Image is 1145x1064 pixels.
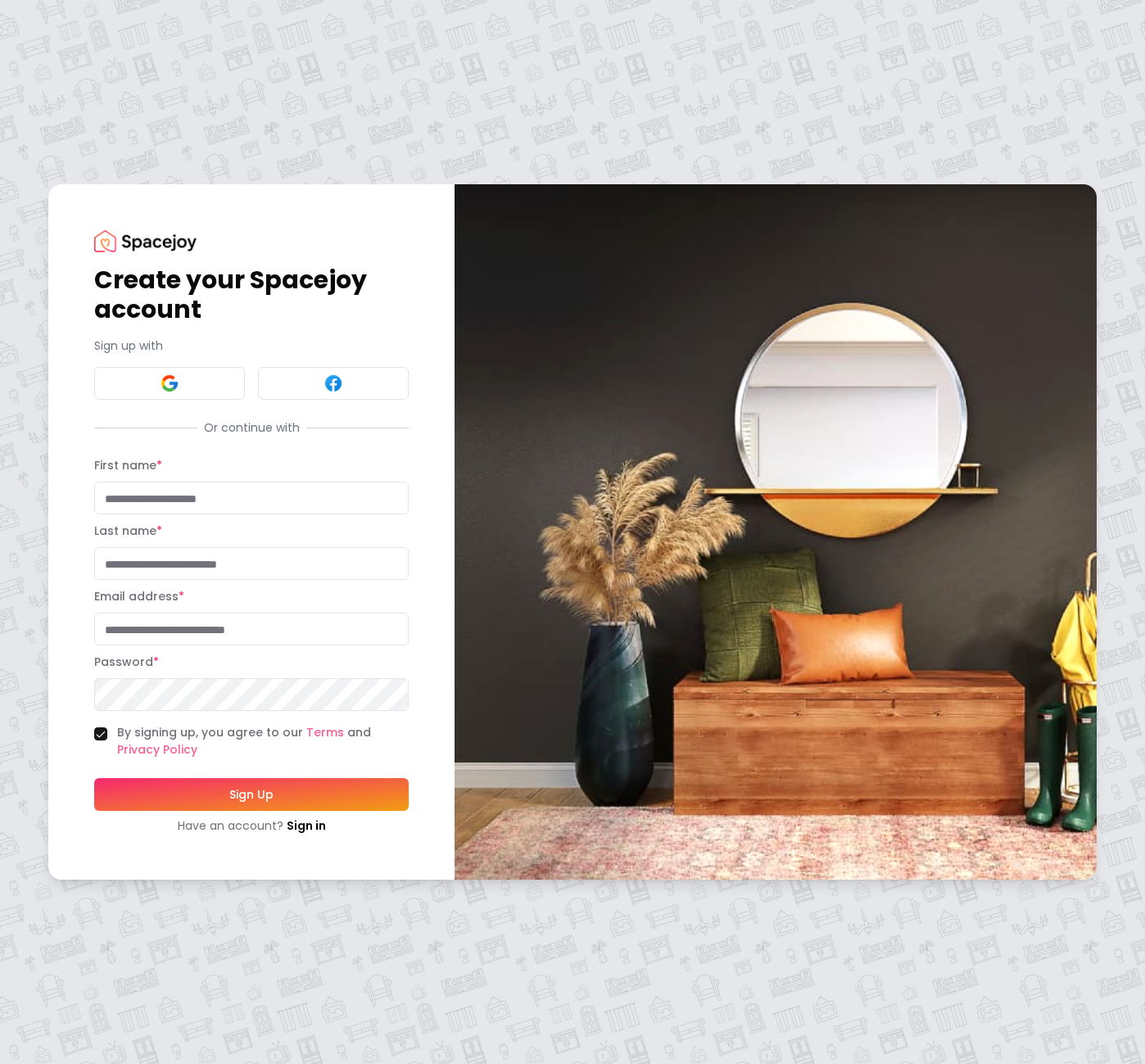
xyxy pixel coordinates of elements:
[94,588,184,604] label: Email address
[94,457,162,473] label: First name
[287,817,326,834] a: Sign in
[94,337,409,354] p: Sign up with
[94,265,409,324] h1: Create your Spacejoy account
[94,654,159,670] label: Password
[94,778,409,811] button: Sign Up
[197,419,306,436] span: Or continue with
[324,374,343,393] img: Facebook signin
[94,230,197,252] img: Spacejoy Logo
[160,374,179,393] img: Google signin
[306,724,344,740] a: Terms
[94,523,162,539] label: Last name
[455,184,1097,880] img: banner
[117,724,409,758] label: By signing up, you agree to our and
[117,741,197,758] a: Privacy Policy
[94,817,409,834] div: Have an account?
